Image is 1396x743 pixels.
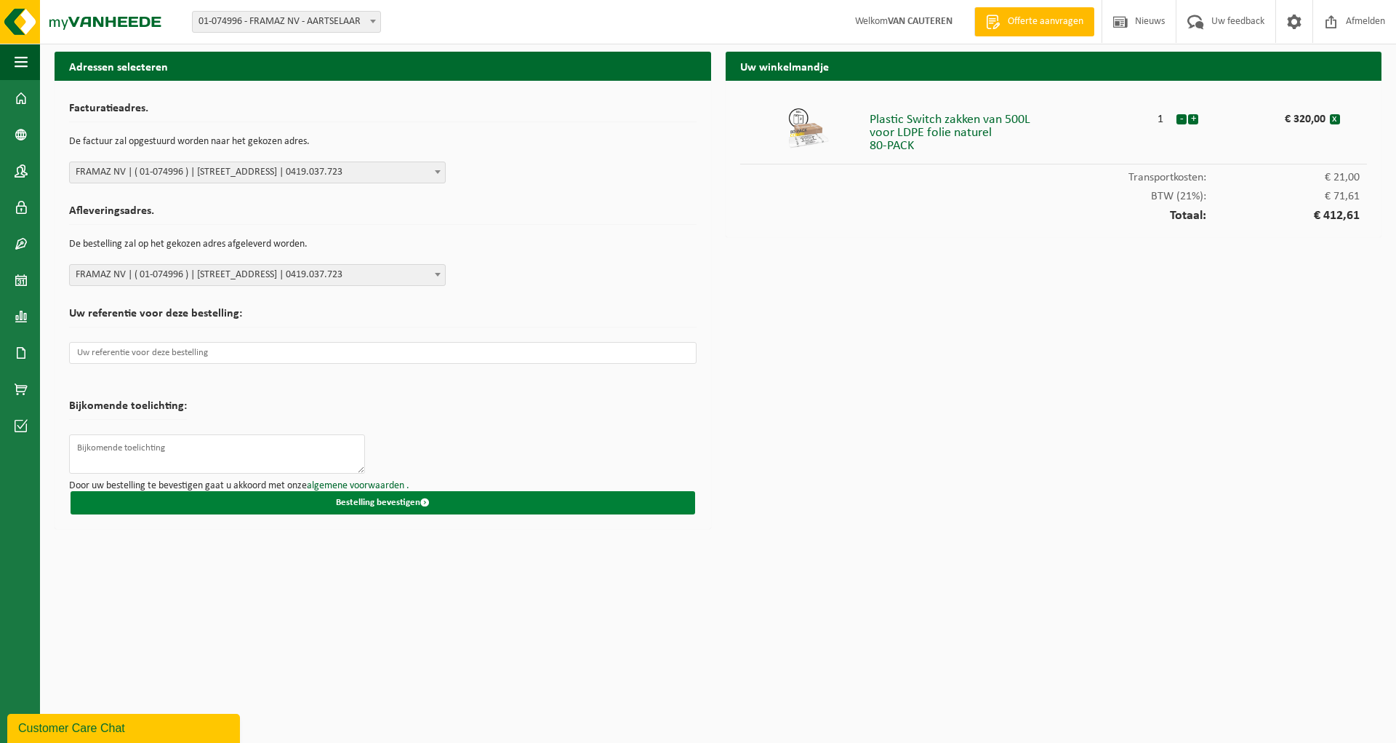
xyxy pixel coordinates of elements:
[69,162,446,183] span: FRAMAZ NV | ( 01-074996 ) | OUDESTRAAT 10, 2630 AARTSELAAR | 0419.037.723
[870,106,1145,153] div: Plastic Switch zakken van 500L voor LDPE folie naturel 80-PACK
[69,264,446,286] span: FRAMAZ NV | ( 01-074996 ) | OUDESTRAAT 10, 2630 AARTSELAAR | 0419.037.723
[740,202,1368,223] div: Totaal:
[192,11,381,33] span: 01-074996 - FRAMAZ NV - AARTSELAAR
[974,7,1094,36] a: Offerte aanvragen
[740,164,1368,183] div: Transportkosten:
[1004,15,1087,29] span: Offerte aanvragen
[55,52,711,80] h2: Adressen selecteren
[1330,114,1340,124] button: x
[69,308,697,327] h2: Uw referentie voor deze bestelling:
[69,400,187,420] h2: Bijkomende toelichting:
[69,205,697,225] h2: Afleveringsadres.
[1188,114,1198,124] button: +
[70,265,445,285] span: FRAMAZ NV | ( 01-074996 ) | OUDESTRAAT 10, 2630 AARTSELAAR | 0419.037.723
[1176,114,1187,124] button: -
[7,711,243,743] iframe: chat widget
[1145,106,1176,125] div: 1
[69,481,697,491] p: Door uw bestelling te bevestigen gaat u akkoord met onze
[1206,210,1360,223] span: € 412,61
[193,12,380,32] span: 01-074996 - FRAMAZ NV - AARTSELAAR
[69,103,697,122] h2: Facturatieadres.
[69,342,697,364] input: Uw referentie voor deze bestelling
[740,183,1368,202] div: BTW (21%):
[888,16,952,27] strong: VAN CAUTEREN
[1206,191,1360,202] span: € 71,61
[69,130,697,154] p: De factuur zal opgestuurd worden naar het gekozen adres.
[70,162,445,183] span: FRAMAZ NV | ( 01-074996 ) | OUDESTRAAT 10, 2630 AARTSELAAR | 0419.037.723
[787,106,830,150] img: 01-999970
[71,491,695,514] button: Bestelling bevestigen
[1206,172,1360,183] span: € 21,00
[307,480,409,491] a: algemene voorwaarden .
[1237,106,1329,125] div: € 320,00
[69,232,697,257] p: De bestelling zal op het gekozen adres afgeleverd worden.
[726,52,1382,80] h2: Uw winkelmandje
